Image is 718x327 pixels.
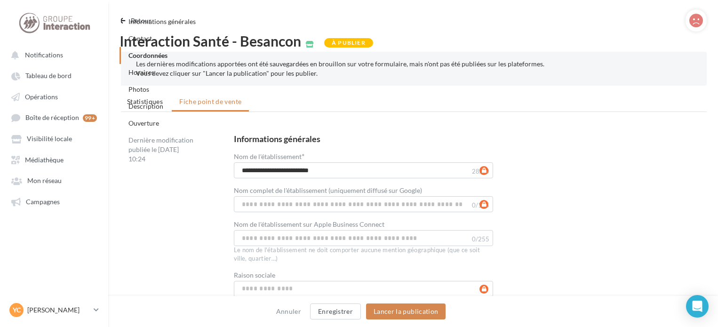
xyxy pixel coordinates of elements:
[27,305,90,315] p: [PERSON_NAME]
[25,156,64,164] span: Médiathèque
[128,119,159,127] a: Ouverture
[6,130,103,147] a: Visibilité locale
[366,303,446,319] button: Lancer la publication
[25,51,63,59] span: Notifications
[234,246,494,263] div: Le nom de l'établissement ne doit comporter aucune mention géographique (que ce soit ville, quart...
[686,295,709,318] div: Open Intercom Messenger
[128,34,152,42] a: Contact
[234,187,422,194] label: Nom complet de l'établissement (uniquement diffusé sur Google)
[234,152,304,160] label: Nom de l'établissement
[272,306,305,317] button: Annuler
[6,193,103,210] a: Campagnes
[13,305,21,315] span: YC
[472,202,489,208] label: 0/125
[6,88,103,105] a: Opérations
[6,46,99,63] button: Notifications
[25,72,72,80] span: Tableau de bord
[25,114,79,122] span: Boîte de réception
[6,109,103,126] a: Boîte de réception 99+
[136,59,692,78] div: Les dernières modifications apportées ont été sauvegardées en brouillon sur votre formulaire, mai...
[27,135,72,143] span: Visibilité locale
[128,68,154,76] a: Horaires
[128,51,168,59] a: Coordonnées
[25,93,58,101] span: Opérations
[6,67,103,84] a: Tableau de bord
[27,177,62,185] span: Mon réseau
[8,301,101,319] a: YC [PERSON_NAME]
[324,38,373,48] div: À publier
[234,135,320,143] div: Informations générales
[310,303,361,319] button: Enregistrer
[234,221,384,228] label: Nom de l'établissement sur Apple Business Connect
[128,102,163,110] a: Description
[6,172,103,189] a: Mon réseau
[128,85,149,93] a: Photos
[26,198,60,206] span: Campagnes
[234,272,275,279] label: Raison sociale
[472,236,489,242] label: 0/255
[6,151,103,168] a: Médiathèque
[120,132,204,167] div: Dernière modification publiée le [DATE] 10:24
[128,17,196,25] a: Informations générales
[83,114,97,122] div: 99+
[472,168,489,175] label: 28/50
